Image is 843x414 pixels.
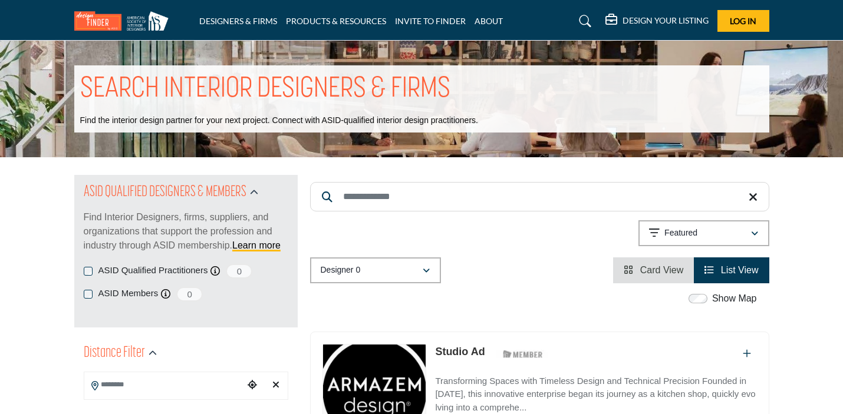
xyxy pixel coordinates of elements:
h1: SEARCH INTERIOR DESIGNERS & FIRMS [80,71,450,108]
img: Site Logo [74,11,174,31]
input: Search Keyword [310,182,769,211]
a: INVITE TO FINDER [395,16,466,26]
span: Log In [730,16,756,26]
a: Search [568,12,599,31]
a: ABOUT [475,16,503,26]
span: 0 [176,287,203,302]
p: Studio Ad [435,344,485,360]
p: Designer 0 [321,264,361,276]
p: Find the interior design partner for your next project. Connect with ASID-qualified interior desi... [80,115,478,127]
a: View Card [624,265,683,275]
a: DESIGNERS & FIRMS [199,16,277,26]
div: Choose your current location [243,373,261,398]
span: 0 [226,264,252,279]
a: View List [704,265,758,275]
a: Add To List [743,349,751,359]
li: Card View [613,257,694,283]
div: DESIGN YOUR LISTING [605,14,709,28]
label: ASID Members [98,287,159,300]
button: Designer 0 [310,257,441,283]
a: PRODUCTS & RESOURCES [286,16,386,26]
a: Learn more [232,240,281,250]
p: Featured [664,227,697,239]
label: Show Map [712,292,757,306]
li: List View [694,257,769,283]
span: Card View [640,265,684,275]
img: ASID Members Badge Icon [496,347,549,362]
button: Log In [717,10,769,32]
span: List View [721,265,759,275]
input: ASID Members checkbox [84,290,93,299]
h2: ASID QUALIFIED DESIGNERS & MEMBERS [84,182,246,203]
p: Find Interior Designers, firms, suppliers, and organizations that support the profession and indu... [84,210,288,253]
div: Clear search location [267,373,285,398]
button: Featured [638,220,769,246]
label: ASID Qualified Practitioners [98,264,208,277]
h5: DESIGN YOUR LISTING [623,15,709,26]
h2: Distance Filter [84,343,145,364]
a: Studio Ad [435,346,485,357]
input: Search Location [84,373,243,396]
input: ASID Qualified Practitioners checkbox [84,267,93,276]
